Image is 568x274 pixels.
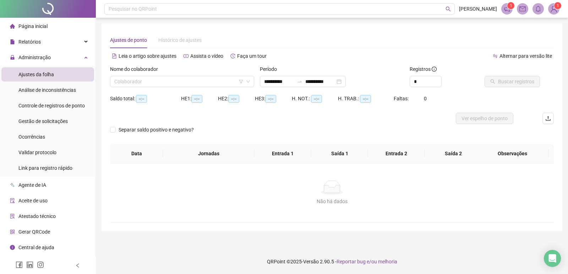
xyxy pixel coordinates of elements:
span: Atestado técnico [18,213,56,219]
span: Alternar para versão lite [499,53,552,59]
span: Leia o artigo sobre ajustes [119,53,176,59]
span: Faltas: [394,96,410,101]
span: swap-right [297,79,302,84]
th: Data [110,144,163,163]
th: Jornadas [163,144,255,163]
span: Análise de inconsistências [18,87,76,93]
span: --:-- [360,95,371,103]
div: HE 1: [181,95,218,103]
span: audit [10,198,15,203]
span: lock [10,55,15,60]
span: Versão [303,259,319,264]
button: Buscar registros [485,76,540,87]
sup: Atualize o seu contato no menu Meus Dados [554,2,561,9]
div: Open Intercom Messenger [544,250,561,267]
span: --:-- [228,95,239,103]
span: notification [504,6,510,12]
div: H. NOT.: [292,95,338,103]
span: Central de ajuda [18,245,54,250]
span: [PERSON_NAME] [459,5,497,13]
span: Assista o vídeo [190,53,223,59]
span: Página inicial [18,23,48,29]
span: qrcode [10,229,15,234]
span: Ajustes da folha [18,72,54,77]
div: H. TRAB.: [338,95,393,103]
label: Nome do colaborador [110,65,163,73]
span: Separar saldo positivo e negativo? [116,126,197,134]
button: Ver espelho de ponto [456,113,513,124]
footer: QRPoint © 2025 - 2.90.5 - [96,249,568,274]
span: Gerar QRCode [18,229,50,235]
span: --:-- [265,95,276,103]
span: facebook [16,261,23,268]
span: file-text [112,54,117,58]
span: to [297,79,302,84]
span: solution [10,214,15,219]
span: Aceite de uso [18,198,48,203]
span: mail [519,6,526,12]
img: 76871 [548,4,559,14]
span: Reportar bug e/ou melhoria [337,259,397,264]
span: Ajustes de ponto [110,37,147,43]
span: file [10,39,15,44]
span: Registros [410,65,437,73]
span: upload [545,116,551,121]
div: HE 3: [255,95,292,103]
div: Saldo total: [110,95,181,103]
span: Ocorrências [18,134,45,140]
span: Observações [482,150,543,157]
span: info-circle [432,67,437,72]
span: youtube [184,54,189,58]
span: --:-- [191,95,202,103]
sup: 1 [507,2,514,9]
span: down [246,79,250,84]
span: swap [493,54,498,58]
span: info-circle [10,245,15,250]
span: --:-- [311,95,322,103]
span: Gestão de solicitações [18,118,68,124]
span: linkedin [26,261,33,268]
label: Período [260,65,282,73]
th: Entrada 2 [368,144,425,163]
span: bell [535,6,541,12]
div: Não há dados [119,197,545,205]
span: home [10,24,15,29]
div: HE 2: [218,95,255,103]
span: Histórico de ajustes [158,37,202,43]
span: left [75,263,80,268]
span: filter [239,79,243,84]
span: search [446,6,451,12]
th: Saída 1 [311,144,368,163]
span: Validar protocolo [18,150,56,155]
th: Observações [476,144,548,163]
span: Administração [18,55,51,60]
span: Faça um tour [237,53,267,59]
span: history [230,54,235,58]
span: Controle de registros de ponto [18,103,85,108]
span: --:-- [136,95,147,103]
span: Relatórios [18,39,41,45]
span: 1 [510,3,512,8]
span: instagram [37,261,44,268]
th: Saída 2 [425,144,482,163]
th: Entrada 1 [255,144,311,163]
span: Link para registro rápido [18,165,72,171]
span: Agente de IA [18,182,46,188]
span: 1 [557,3,559,8]
span: 0 [424,96,427,101]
